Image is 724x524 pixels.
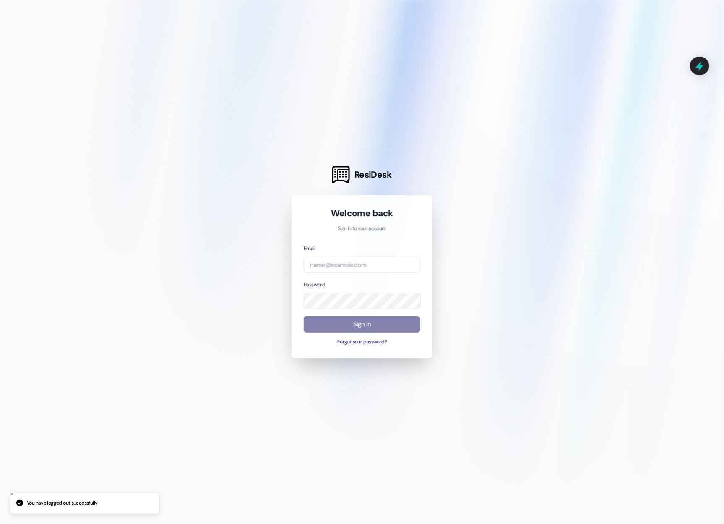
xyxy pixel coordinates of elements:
img: ResiDesk Logo [332,166,350,183]
button: Close toast [8,490,16,498]
label: Password [304,281,325,288]
button: Sign In [304,316,420,333]
label: Email [304,245,315,252]
button: Forgot your password? [304,338,420,346]
span: ResiDesk [354,169,392,181]
h1: Welcome back [304,207,420,219]
p: You have logged out successfully [27,500,97,507]
p: Sign in to your account [304,225,420,233]
input: name@example.com [304,257,420,273]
